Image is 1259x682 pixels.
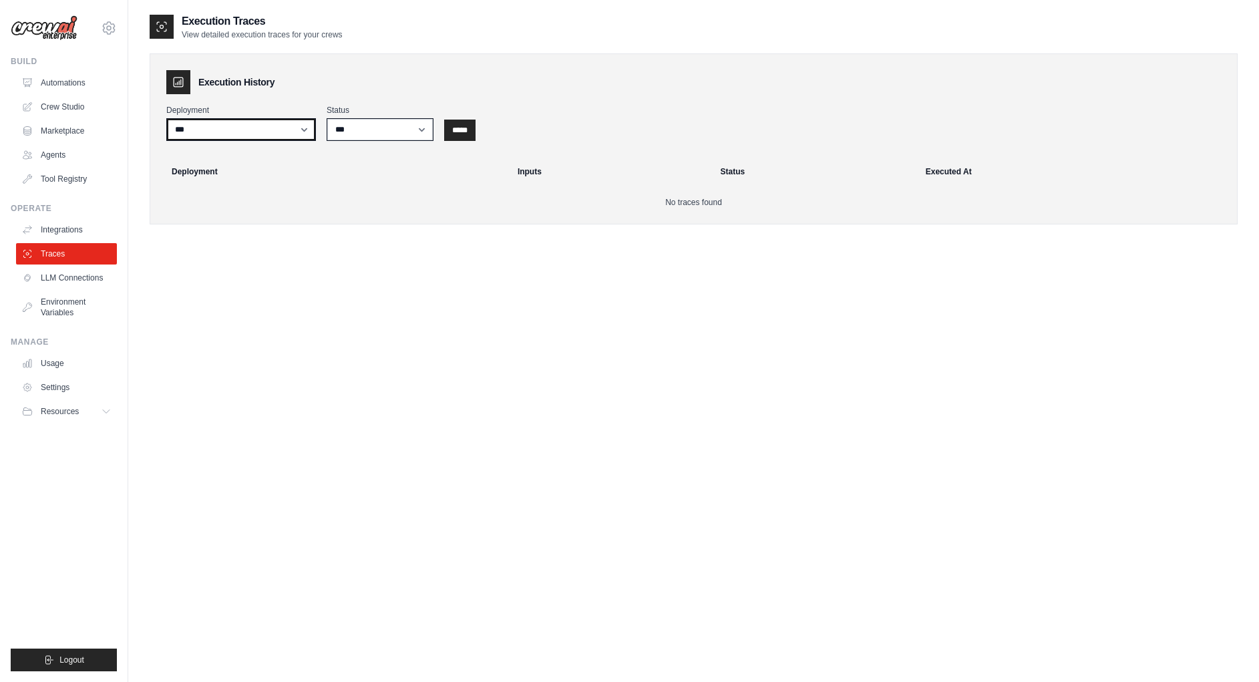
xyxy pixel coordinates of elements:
img: Logo [11,15,77,41]
p: No traces found [166,197,1221,208]
a: Marketplace [16,120,117,142]
button: Resources [16,401,117,422]
label: Status [327,105,433,116]
a: Automations [16,72,117,94]
h2: Execution Traces [182,13,343,29]
a: Agents [16,144,117,166]
button: Logout [11,649,117,671]
span: Resources [41,406,79,417]
div: Operate [11,203,117,214]
div: Build [11,56,117,67]
label: Deployment [166,105,316,116]
th: Executed At [918,157,1232,186]
a: Environment Variables [16,291,117,323]
p: View detailed execution traces for your crews [182,29,343,40]
a: LLM Connections [16,267,117,289]
div: Manage [11,337,117,347]
a: Traces [16,243,117,265]
a: Tool Registry [16,168,117,190]
span: Logout [59,655,84,665]
th: Deployment [156,157,510,186]
th: Status [713,157,918,186]
th: Inputs [510,157,713,186]
a: Crew Studio [16,96,117,118]
h3: Execution History [198,75,275,89]
a: Usage [16,353,117,374]
a: Settings [16,377,117,398]
a: Integrations [16,219,117,240]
